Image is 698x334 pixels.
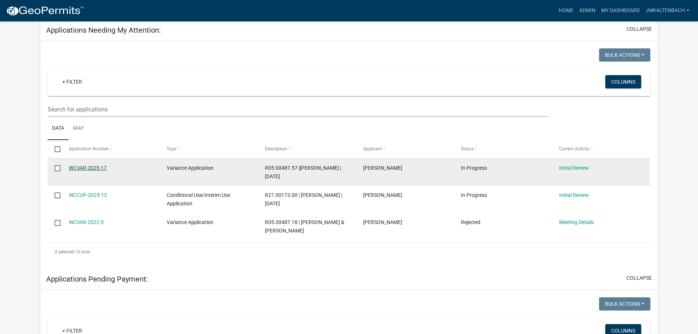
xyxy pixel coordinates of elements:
span: In Progress [461,165,487,171]
a: Home [556,4,576,18]
h5: Applications Pending Payment: [46,275,148,283]
a: Admin [576,4,598,18]
a: + Filter [56,75,88,88]
span: Applicant [363,146,382,151]
datatable-header-cell: Current Activity [552,140,650,158]
span: Status [461,146,474,151]
a: WCVAR-2025-17 [69,165,107,171]
span: Brandon [363,192,402,198]
button: Columns [605,75,641,88]
a: Initial Review [559,165,589,171]
a: Map [69,117,88,140]
datatable-header-cell: Application Number [62,140,160,158]
div: collapse [40,41,658,268]
span: Conditional Use/Interim Use Application [167,192,230,206]
span: Type [167,146,176,151]
a: jmkaltenbach [643,4,692,18]
span: R05.00487.57 |Matthew SKetchum | 08/15/2025 [265,165,341,179]
a: WCCUP-2025-13 [69,192,107,198]
span: 0 selected / [55,249,77,254]
span: Description [265,146,287,151]
div: 3 total [48,243,650,261]
span: Shari Bartlett [363,219,402,225]
span: Current Activity [559,146,590,151]
button: collapse [627,25,652,33]
a: My Dashboard [598,4,643,18]
datatable-header-cell: Description [258,140,356,158]
datatable-header-cell: Applicant [356,140,454,158]
a: Data [48,117,69,140]
a: Initial Review [559,192,589,198]
button: Bulk Actions [599,48,650,62]
a: WCVAR-2022-5 [69,219,104,225]
button: collapse [627,274,652,282]
span: Matthew Ketchum [363,165,402,171]
span: Application Number [69,146,109,151]
span: Rejected [461,219,480,225]
span: Variance Application [167,165,214,171]
datatable-header-cell: Status [454,140,552,158]
button: Bulk Actions [599,297,650,311]
span: Variance Application [167,219,214,225]
a: Meeting Details [559,219,594,225]
h5: Applications Needing My Attention: [46,26,161,34]
input: Search for applications [48,102,548,117]
datatable-header-cell: Type [160,140,258,158]
span: R27.00173.00 | Brandon Van Asten | 08/12/2025 [265,192,342,206]
datatable-header-cell: Select [48,140,62,158]
span: In Progress [461,192,487,198]
span: R05.00487.18 | David & Susan Metz [265,219,344,234]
